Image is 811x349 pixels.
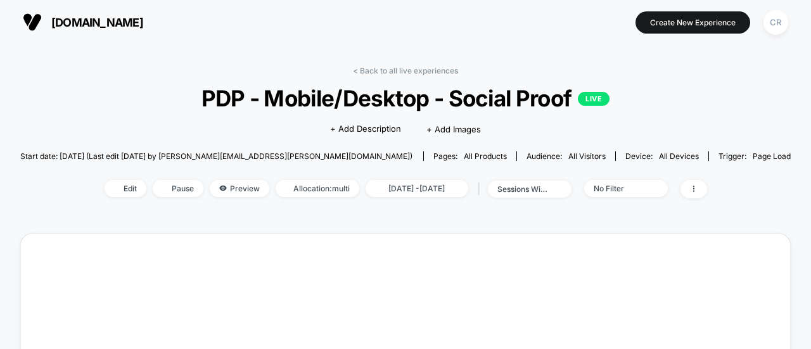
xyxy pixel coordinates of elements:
[20,151,412,161] span: Start date: [DATE] (Last edit [DATE] by [PERSON_NAME][EMAIL_ADDRESS][PERSON_NAME][DOMAIN_NAME])
[497,184,548,194] div: sessions with impression
[59,85,753,111] span: PDP - Mobile/Desktop - Social Proof
[615,151,708,161] span: Device:
[366,180,468,197] span: [DATE] - [DATE]
[51,16,143,29] span: [DOMAIN_NAME]
[276,180,359,197] span: Allocation: multi
[659,151,699,161] span: all devices
[210,180,269,197] span: Preview
[353,66,458,75] a: < Back to all live experiences
[105,180,146,197] span: Edit
[568,151,606,161] span: All Visitors
[464,151,507,161] span: all products
[426,124,481,134] span: + Add Images
[23,13,42,32] img: Visually logo
[578,92,610,106] p: LIVE
[527,151,606,161] div: Audience:
[760,10,792,35] button: CR
[718,151,791,161] div: Trigger:
[753,151,791,161] span: Page Load
[635,11,750,34] button: Create New Experience
[594,184,644,193] div: No Filter
[330,123,401,136] span: + Add Description
[19,12,147,32] button: [DOMAIN_NAME]
[763,10,788,35] div: CR
[153,180,203,197] span: Pause
[433,151,507,161] div: Pages:
[475,180,488,198] span: |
